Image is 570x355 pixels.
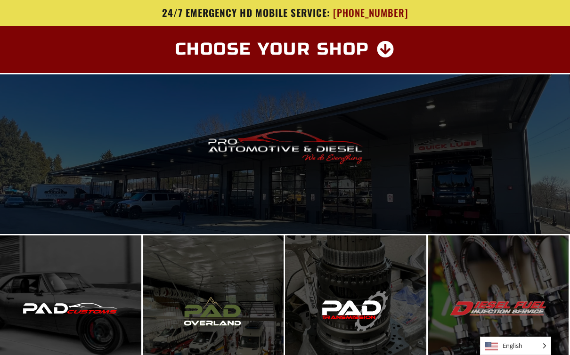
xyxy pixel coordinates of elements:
span: Enter Diesel Fuel Injection Service [440,297,556,334]
a: 24/7 Emergency HD Mobile Service: [PHONE_NUMBER] [9,7,561,19]
span: Enter Pro Automotive & Diesel [211,145,358,164]
span: Enter PAD Customs [21,306,120,325]
span: English [480,337,551,355]
span: [PHONE_NUMBER] [333,7,408,19]
span: Choose Your Shop [175,41,370,58]
aside: Language selected: English [480,337,551,355]
span: Enter PAD Overland [162,306,264,325]
span: 24/7 Emergency HD Mobile Service: [162,5,330,20]
span: Enter PAD Transmission [299,297,412,334]
a: Choose Your Shop [164,35,407,64]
